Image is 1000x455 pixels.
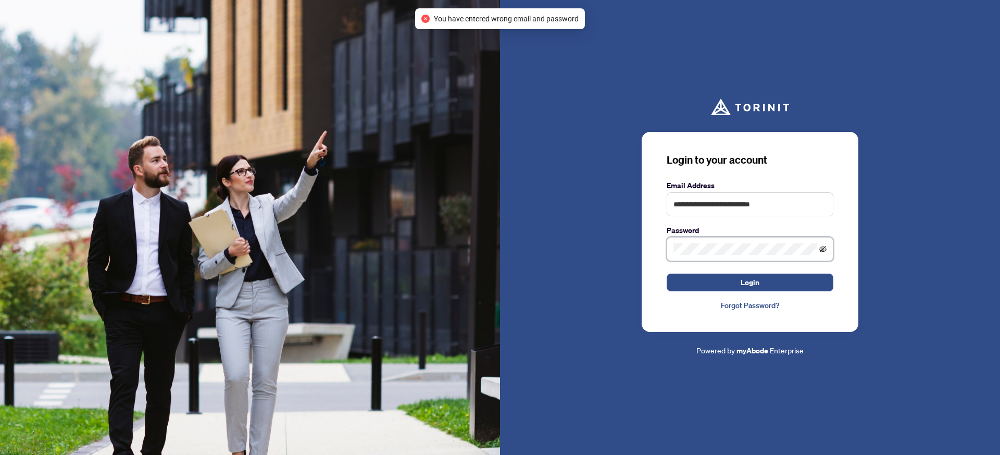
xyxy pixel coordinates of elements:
span: Login [741,274,759,291]
a: Forgot Password? [667,300,833,311]
keeper-lock: Open Keeper Popup [815,198,827,211]
h3: Login to your account [667,153,833,167]
span: eye-invisible [819,245,827,253]
keeper-lock: Open Keeper Popup [804,243,816,255]
span: close-circle [421,15,430,23]
button: Login [667,274,833,291]
img: ma-logo [711,99,789,115]
a: myAbode [736,345,768,356]
label: Email Address [667,180,833,191]
span: Powered by [696,346,735,355]
label: Password [667,225,833,236]
span: You have entered wrong email and password [434,13,579,24]
span: Enterprise [770,346,804,355]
